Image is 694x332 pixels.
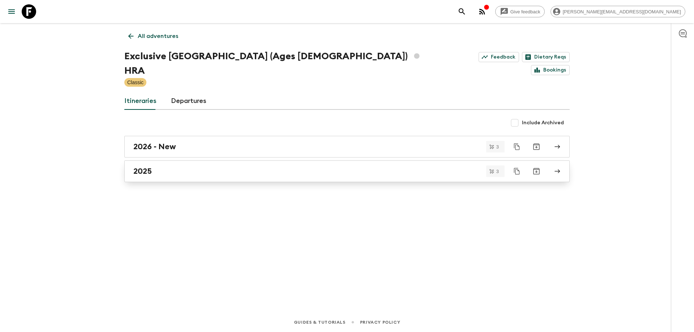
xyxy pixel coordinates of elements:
a: Feedback [479,52,519,62]
span: Give feedback [506,9,544,14]
a: Bookings [531,65,570,75]
a: Itineraries [124,92,157,110]
button: Duplicate [510,140,523,153]
span: Include Archived [522,119,564,126]
button: menu [4,4,19,19]
a: Privacy Policy [360,318,400,326]
p: All adventures [138,32,178,40]
h2: 2025 [133,167,152,176]
span: 3 [492,145,503,149]
a: All adventures [124,29,182,43]
a: 2025 [124,160,570,182]
h1: Exclusive [GEOGRAPHIC_DATA] (Ages [DEMOGRAPHIC_DATA]) HRA [124,49,436,78]
h2: 2026 - New [133,142,176,151]
button: Archive [529,139,544,154]
a: 2026 - New [124,136,570,158]
a: Give feedback [495,6,545,17]
a: Dietary Reqs [522,52,570,62]
a: Departures [171,92,206,110]
a: Guides & Tutorials [294,318,346,326]
span: 3 [492,169,503,174]
p: Classic [127,79,143,86]
div: [PERSON_NAME][EMAIL_ADDRESS][DOMAIN_NAME] [551,6,685,17]
button: Archive [529,164,544,178]
button: search adventures [455,4,469,19]
span: [PERSON_NAME][EMAIL_ADDRESS][DOMAIN_NAME] [559,9,685,14]
button: Duplicate [510,165,523,178]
